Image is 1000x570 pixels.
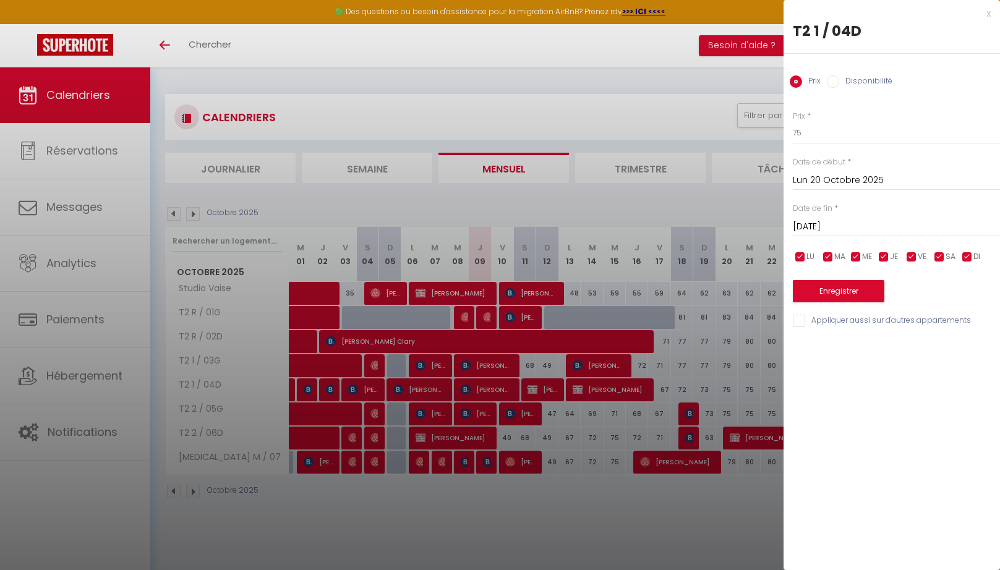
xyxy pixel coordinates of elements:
span: JE [890,251,898,263]
label: Prix [802,75,821,89]
span: DI [973,251,980,263]
span: VE [918,251,926,263]
label: Date de fin [793,203,832,215]
span: SA [946,251,955,263]
span: ME [862,251,872,263]
span: LU [806,251,814,263]
label: Date de début [793,156,845,168]
button: Enregistrer [793,280,884,302]
label: Prix [793,111,805,122]
label: Disponibilité [839,75,892,89]
div: x [784,6,991,21]
span: MA [834,251,845,263]
div: T2 1 / 04D [793,21,991,41]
